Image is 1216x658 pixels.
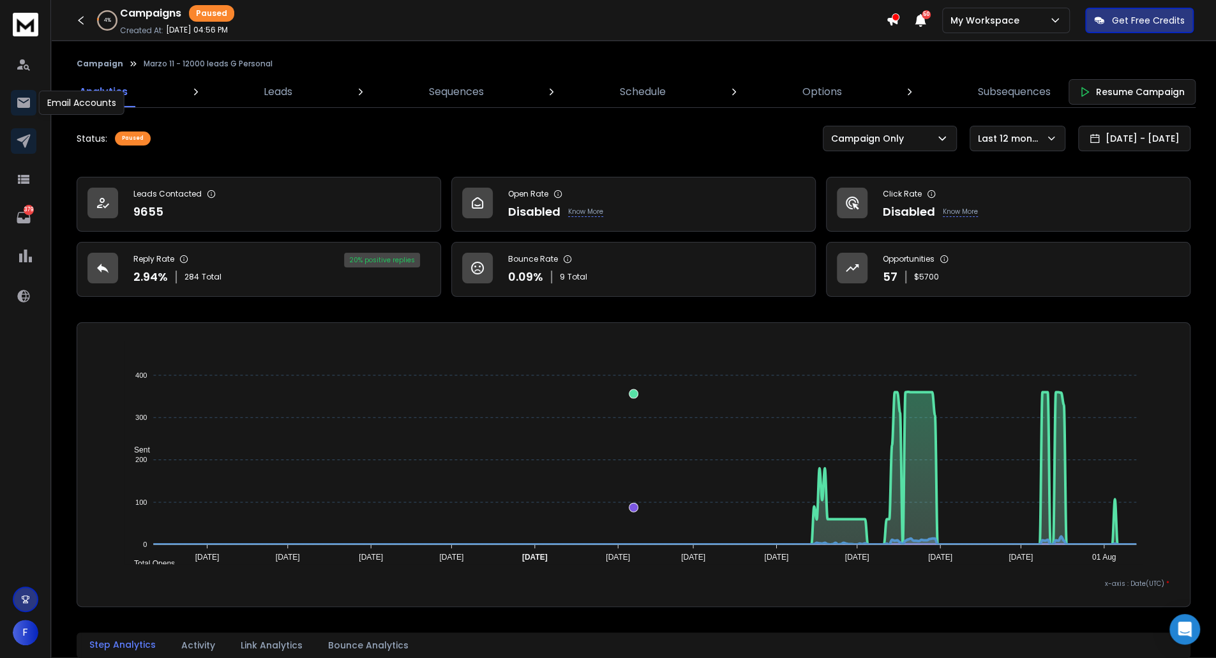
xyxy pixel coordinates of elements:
a: 379 [11,205,36,230]
tspan: 400 [135,371,147,379]
p: 379 [24,205,34,215]
p: 0.09 % [508,268,543,286]
a: Opportunities57$5700 [826,242,1190,297]
p: Bounce Rate [508,254,558,264]
div: Email Accounts [39,91,124,115]
div: Paused [189,5,234,22]
button: Campaign [77,59,123,69]
p: Disabled [883,203,935,221]
p: Status: [77,132,107,145]
p: Opportunities [883,254,935,264]
p: Analytics [79,84,128,100]
p: Campaign Only [831,132,909,145]
p: Schedule [620,84,666,100]
p: 4 % [104,17,111,24]
span: Sent [124,445,150,454]
p: $ 5700 [914,272,939,282]
div: 20 % positive replies [344,253,420,267]
a: Leads Contacted9655 [77,177,441,232]
tspan: 0 [143,541,147,548]
p: Leads [264,84,292,100]
p: Reply Rate [133,254,174,264]
tspan: [DATE] [195,553,220,562]
button: F [13,620,38,645]
p: 9655 [133,203,163,221]
tspan: [DATE] [845,553,869,562]
p: Sequences [429,84,484,100]
tspan: [DATE] [359,553,383,562]
img: logo [13,13,38,36]
h1: Campaigns [120,6,181,21]
button: [DATE] - [DATE] [1078,126,1190,151]
span: 9 [560,272,565,282]
p: x-axis : Date(UTC) [98,579,1169,588]
tspan: [DATE] [522,553,548,562]
tspan: [DATE] [928,553,952,562]
p: Created At: [120,26,163,36]
p: Marzo 11 - 12000 leads G Personal [144,59,273,69]
tspan: [DATE] [439,553,463,562]
a: Options [795,77,850,107]
tspan: 100 [135,498,147,505]
tspan: [DATE] [1009,553,1033,562]
p: Last 12 months [978,132,1046,145]
tspan: 300 [135,414,147,421]
button: Get Free Credits [1085,8,1194,33]
a: Bounce Rate0.09%9Total [451,242,816,297]
a: Sequences [421,77,492,107]
p: Know More [943,207,978,217]
p: Know More [568,207,603,217]
a: Open RateDisabledKnow More [451,177,816,232]
a: Schedule [612,77,673,107]
p: Open Rate [508,189,548,199]
p: 57 [883,268,897,286]
tspan: 200 [135,456,147,463]
p: Leads Contacted [133,189,202,199]
span: 50 [922,10,931,19]
a: Subsequences [970,77,1058,107]
tspan: [DATE] [606,553,630,562]
button: Resume Campaign [1069,79,1196,105]
div: Open Intercom Messenger [1169,614,1200,645]
p: My Workspace [950,14,1025,27]
tspan: [DATE] [764,553,788,562]
p: Subsequences [978,84,1051,100]
p: Options [802,84,842,100]
p: 2.94 % [133,268,168,286]
a: Leads [256,77,300,107]
span: Total [567,272,587,282]
p: Get Free Credits [1112,14,1185,27]
a: Analytics [71,77,135,107]
p: Disabled [508,203,560,221]
span: Total [202,272,221,282]
tspan: 01 Aug [1092,553,1116,562]
div: Paused [115,131,151,146]
p: Click Rate [883,189,922,199]
a: Reply Rate2.94%284Total20% positive replies [77,242,441,297]
p: [DATE] 04:56 PM [166,25,228,35]
span: Total Opens [124,559,175,568]
a: Click RateDisabledKnow More [826,177,1190,232]
span: 284 [184,272,199,282]
tspan: [DATE] [276,553,300,562]
tspan: [DATE] [681,553,705,562]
